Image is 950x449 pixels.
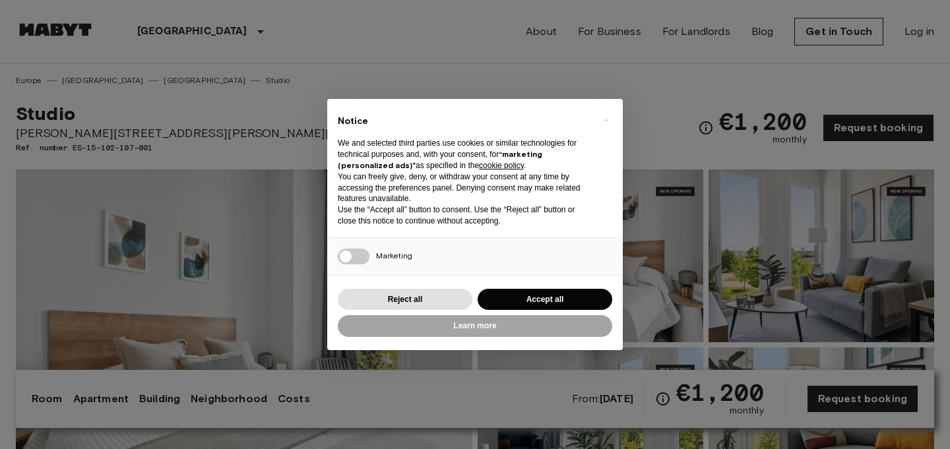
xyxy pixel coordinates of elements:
[478,289,612,311] button: Accept all
[338,171,591,204] p: You can freely give, deny, or withdraw your consent at any time by accessing the preferences pane...
[479,161,524,170] a: cookie policy
[338,204,591,227] p: Use the “Accept all” button to consent. Use the “Reject all” button or close this notice to conti...
[338,149,542,170] strong: “marketing (personalized ads)”
[338,315,612,337] button: Learn more
[604,112,608,128] span: ×
[338,289,472,311] button: Reject all
[376,251,412,260] span: Marketing
[338,115,591,128] h2: Notice
[338,138,591,171] p: We and selected third parties use cookies or similar technologies for technical purposes and, wit...
[595,109,616,131] button: Close this notice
